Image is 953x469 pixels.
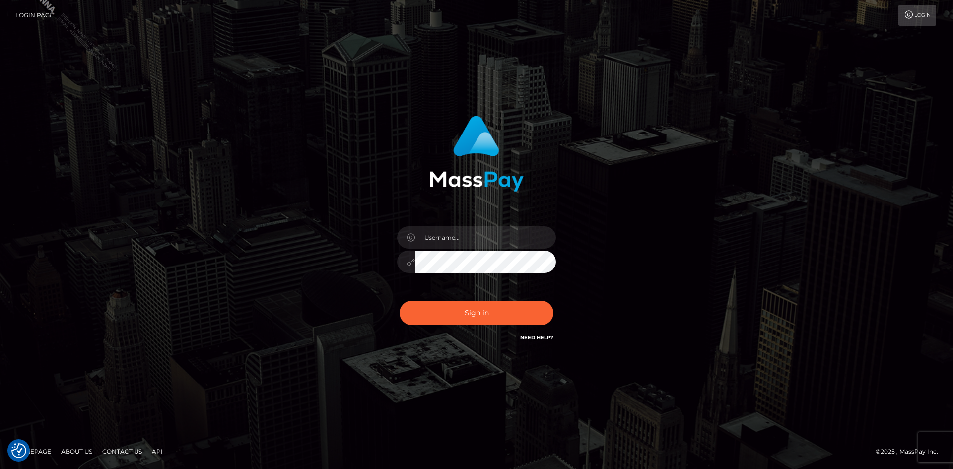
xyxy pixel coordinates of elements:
[400,301,553,325] button: Sign in
[520,335,553,341] a: Need Help?
[98,444,146,459] a: Contact Us
[57,444,96,459] a: About Us
[11,443,26,458] img: Revisit consent button
[898,5,936,26] a: Login
[148,444,167,459] a: API
[15,5,54,26] a: Login Page
[429,116,524,192] img: MassPay Login
[415,226,556,249] input: Username...
[11,443,26,458] button: Consent Preferences
[11,444,55,459] a: Homepage
[876,446,946,457] div: © 2025 , MassPay Inc.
